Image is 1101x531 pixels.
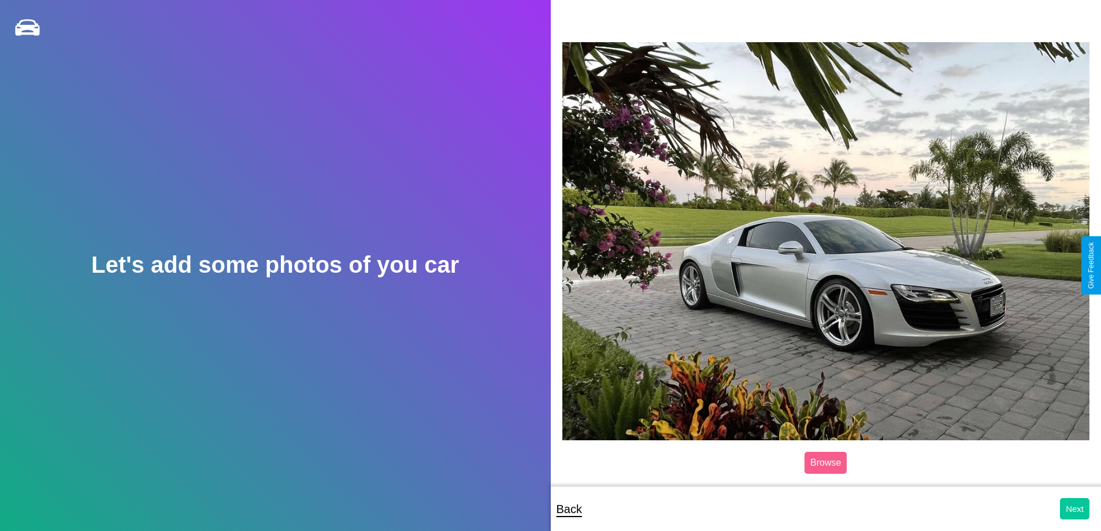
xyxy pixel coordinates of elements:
[557,499,582,519] p: Back
[91,252,459,278] h2: Let's add some photos of you car
[1060,498,1089,519] button: Next
[562,42,1090,440] img: posted
[1087,242,1095,289] div: Give Feedback
[805,452,847,474] label: Browse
